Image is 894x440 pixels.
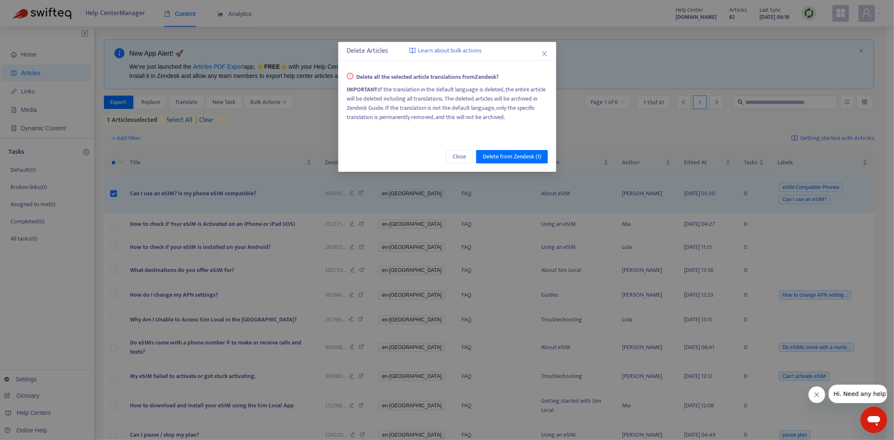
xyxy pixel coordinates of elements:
[453,152,466,161] span: Close
[540,49,549,58] button: Close
[483,152,541,161] span: Delete from Zendesk (1)
[541,50,548,57] span: close
[418,46,482,56] span: Learn about bulk actions
[347,46,548,56] div: Delete Articles
[476,150,548,163] button: Delete from Zendesk (1)
[347,72,499,82] span: Delete all the selected article translations from Zendesk ?
[409,46,482,56] a: Learn about bulk actions
[409,47,416,54] img: image-link
[347,85,378,94] span: IMPORTANT:
[860,406,887,433] iframe: Button to launch messaging window
[808,386,825,403] iframe: Close message
[5,6,60,13] span: Hi. Need any help?
[347,85,548,122] div: If the translation in the default language is deleted, the entire article will be deleted includi...
[446,150,473,163] button: Close
[829,385,887,403] iframe: Message from company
